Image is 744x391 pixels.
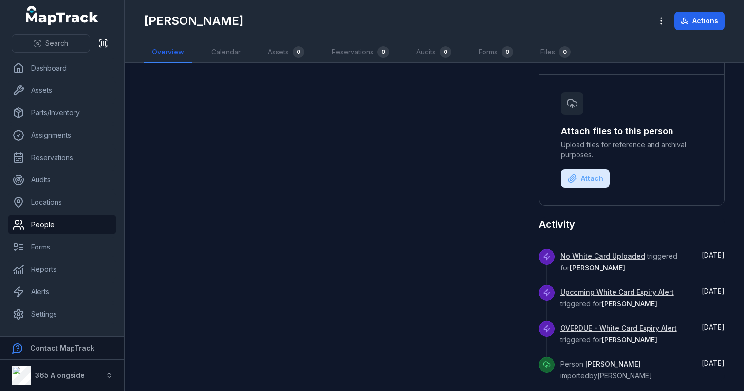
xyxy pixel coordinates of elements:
[8,103,116,123] a: Parts/Inventory
[702,323,725,331] span: [DATE]
[560,251,645,261] a: No White Card Uploaded
[560,324,677,344] span: triggered for
[45,38,68,48] span: Search
[8,304,116,324] a: Settings
[324,42,397,63] a: Reservations0
[560,288,674,308] span: triggered for
[702,287,725,295] time: 09/09/2025, 2:45:00 pm
[26,6,99,25] a: MapTrack
[8,125,116,145] a: Assignments
[260,42,312,63] a: Assets0
[702,251,725,259] time: 09/09/2025, 3:05:00 pm
[560,287,674,297] a: Upcoming White Card Expiry Alert
[440,46,451,58] div: 0
[560,360,652,380] span: Person imported by [PERSON_NAME]
[8,58,116,78] a: Dashboard
[293,46,304,58] div: 0
[8,148,116,167] a: Reservations
[8,81,116,100] a: Assets
[12,34,90,53] button: Search
[502,46,513,58] div: 0
[602,300,657,308] span: [PERSON_NAME]
[144,13,243,29] h1: [PERSON_NAME]
[204,42,248,63] a: Calendar
[570,264,625,272] span: [PERSON_NAME]
[560,252,677,272] span: triggered for
[561,169,610,188] button: Attach
[561,140,703,160] span: Upload files for reference and archival purposes.
[702,359,725,367] span: [DATE]
[8,260,116,279] a: Reports
[533,42,578,63] a: Files0
[409,42,459,63] a: Audits0
[559,46,571,58] div: 0
[471,42,521,63] a: Forms0
[702,251,725,259] span: [DATE]
[8,193,116,212] a: Locations
[702,359,725,367] time: 09/09/2025, 2:40:55 pm
[30,344,94,352] strong: Contact MapTrack
[35,371,85,379] strong: 365 Alongside
[561,124,703,138] h3: Attach files to this person
[8,170,116,190] a: Audits
[585,360,641,368] span: [PERSON_NAME]
[539,217,575,231] h2: Activity
[674,12,725,30] button: Actions
[560,323,677,333] a: OVERDUE - White Card Expiry Alert
[702,323,725,331] time: 09/09/2025, 2:45:00 pm
[8,215,116,234] a: People
[602,336,657,344] span: [PERSON_NAME]
[144,42,192,63] a: Overview
[377,46,389,58] div: 0
[8,282,116,302] a: Alerts
[8,237,116,257] a: Forms
[702,287,725,295] span: [DATE]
